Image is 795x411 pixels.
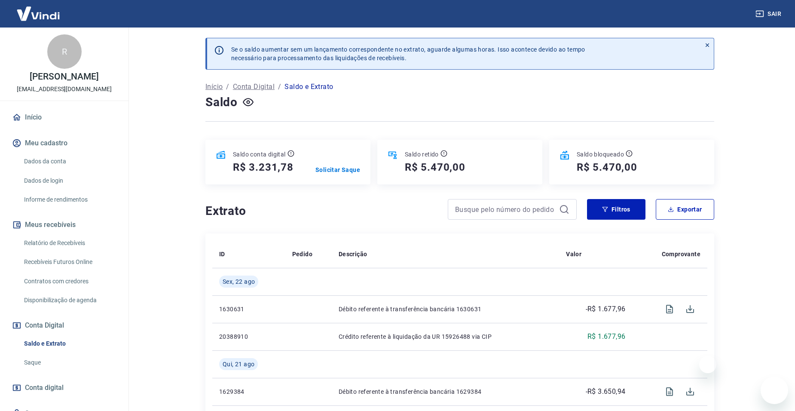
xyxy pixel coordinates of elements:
p: [EMAIL_ADDRESS][DOMAIN_NAME] [17,85,112,94]
p: Débito referente à transferência bancária 1629384 [339,387,552,396]
span: Conta digital [25,382,64,394]
img: Vindi [10,0,66,27]
span: Download [680,299,700,319]
p: Saldo retido [405,150,439,159]
span: Visualizar [659,299,680,319]
p: R$ 1.677,96 [587,331,625,342]
p: Saldo bloqueado [577,150,624,159]
button: Sair [754,6,785,22]
p: -R$ 3.650,94 [586,386,626,397]
a: Dados de login [21,172,118,190]
a: Início [205,82,223,92]
p: 1630631 [219,305,278,313]
p: Descrição [339,250,367,258]
h5: R$ 3.231,78 [233,160,294,174]
p: 1629384 [219,387,278,396]
a: Informe de rendimentos [21,191,118,209]
button: Filtros [587,199,645,220]
span: Download [680,381,700,402]
button: Meus recebíveis [10,215,118,234]
a: Saque [21,354,118,371]
a: Solicitar Saque [315,166,360,174]
p: ID [219,250,225,258]
p: Se o saldo aumentar sem um lançamento correspondente no extrato, aguarde algumas horas. Isso acon... [231,45,585,62]
a: Disponibilização de agenda [21,291,118,309]
span: Visualizar [659,381,680,402]
h5: R$ 5.470,00 [405,160,465,174]
a: Contratos com credores [21,273,118,290]
a: Início [10,108,118,127]
p: / [226,82,229,92]
p: -R$ 1.677,96 [586,304,626,314]
h5: R$ 5.470,00 [577,160,637,174]
iframe: Fechar mensagem [699,356,716,373]
h4: Saldo [205,94,238,111]
div: R [47,34,82,69]
a: Recebíveis Futuros Online [21,253,118,271]
p: Saldo e Extrato [284,82,333,92]
h4: Extrato [205,202,437,220]
button: Conta Digital [10,316,118,335]
p: Pedido [292,250,312,258]
button: Exportar [656,199,714,220]
button: Meu cadastro [10,134,118,153]
p: Saldo conta digital [233,150,286,159]
a: Dados da conta [21,153,118,170]
p: / [278,82,281,92]
span: Sex, 22 ago [223,277,255,286]
span: Qui, 21 ago [223,360,254,368]
p: [PERSON_NAME] [30,72,98,81]
iframe: Botão para abrir a janela de mensagens [761,377,788,404]
input: Busque pelo número do pedido [455,203,556,216]
p: 20388910 [219,332,278,341]
a: Relatório de Recebíveis [21,234,118,252]
a: Conta Digital [233,82,275,92]
p: Débito referente à transferência bancária 1630631 [339,305,552,313]
a: Conta digital [10,378,118,397]
a: Saldo e Extrato [21,335,118,353]
p: Valor [566,250,581,258]
p: Crédito referente à liquidação da UR 15926488 via CIP [339,332,552,341]
p: Comprovante [662,250,700,258]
